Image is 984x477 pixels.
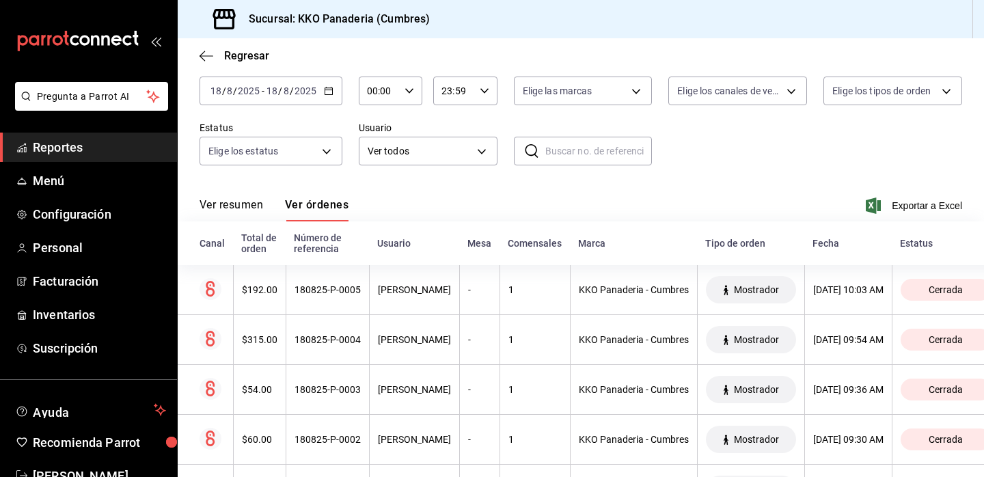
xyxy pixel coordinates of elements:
div: $54.00 [242,384,277,395]
div: Total de orden [241,232,277,254]
span: Elige las marcas [523,84,592,98]
span: Inventarios [33,305,166,324]
span: Ayuda [33,402,148,418]
span: Recomienda Parrot [33,433,166,452]
button: Exportar a Excel [869,197,962,214]
span: Suscripción [33,339,166,357]
button: Regresar [200,49,269,62]
div: [DATE] 09:36 AM [813,384,884,395]
div: KKO Panaderia - Cumbres [579,334,689,345]
h3: Sucursal: KKO Panaderia (Cumbres) [238,11,430,27]
span: Pregunta a Parrot AI [37,90,147,104]
span: Menú [33,172,166,190]
a: Pregunta a Parrot AI [10,99,168,113]
span: Mostrador [728,434,784,445]
div: [PERSON_NAME] [378,434,451,445]
div: $60.00 [242,434,277,445]
span: / [278,85,282,96]
div: KKO Panaderia - Cumbres [579,284,689,295]
div: Marca [578,238,689,249]
div: [DATE] 10:03 AM [813,284,884,295]
button: open_drawer_menu [150,36,161,46]
input: -- [210,85,222,96]
span: Cerrada [923,334,968,345]
div: Usuario [377,238,451,249]
div: Mesa [467,238,491,249]
div: navigation tabs [200,198,348,221]
button: Ver órdenes [285,198,348,221]
span: / [290,85,294,96]
input: -- [266,85,278,96]
div: [PERSON_NAME] [378,284,451,295]
span: Regresar [224,49,269,62]
span: / [233,85,237,96]
div: 1 [508,284,562,295]
span: Ver todos [368,144,472,159]
div: 1 [508,434,562,445]
span: Facturación [33,272,166,290]
div: 180825-P-0004 [295,334,361,345]
span: Mostrador [728,284,784,295]
div: Fecha [812,238,884,249]
div: Canal [200,238,225,249]
div: KKO Panaderia - Cumbres [579,434,689,445]
div: 180825-P-0002 [295,434,361,445]
span: Configuración [33,205,166,223]
input: -- [283,85,290,96]
div: $315.00 [242,334,277,345]
span: Cerrada [923,384,968,395]
div: 1 [508,384,562,395]
div: [PERSON_NAME] [378,384,451,395]
div: - [468,384,491,395]
div: - [468,284,491,295]
button: Pregunta a Parrot AI [15,82,168,111]
span: Elige los tipos de orden [832,84,931,98]
div: Comensales [508,238,562,249]
div: [PERSON_NAME] [378,334,451,345]
span: - [262,85,264,96]
span: Mostrador [728,334,784,345]
div: KKO Panaderia - Cumbres [579,384,689,395]
div: Número de referencia [294,232,361,254]
div: Tipo de orden [705,238,796,249]
input: ---- [294,85,317,96]
label: Estatus [200,123,342,133]
span: Elige los canales de venta [677,84,782,98]
div: 1 [508,334,562,345]
span: / [222,85,226,96]
div: - [468,334,491,345]
span: Mostrador [728,384,784,395]
span: Cerrada [923,284,968,295]
input: ---- [237,85,260,96]
span: Reportes [33,138,166,156]
input: Buscar no. de referencia [545,137,653,165]
span: Elige los estatus [208,144,278,158]
span: Cerrada [923,434,968,445]
input: -- [226,85,233,96]
button: Ver resumen [200,198,263,221]
div: [DATE] 09:30 AM [813,434,884,445]
div: 180825-P-0005 [295,284,361,295]
div: $192.00 [242,284,277,295]
div: 180825-P-0003 [295,384,361,395]
div: - [468,434,491,445]
label: Usuario [359,123,497,133]
div: [DATE] 09:54 AM [813,334,884,345]
span: Personal [33,238,166,257]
